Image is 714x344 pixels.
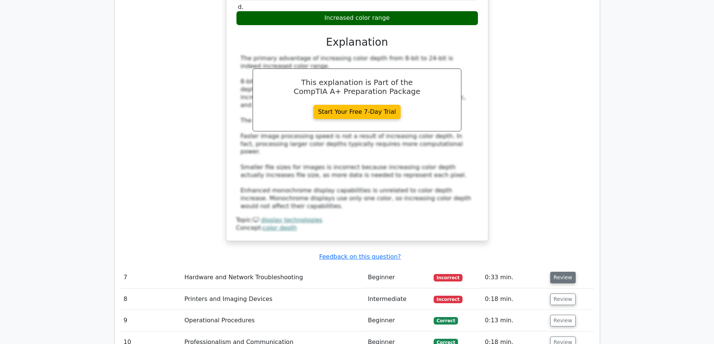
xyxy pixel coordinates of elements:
span: Incorrect [434,296,463,303]
td: Intermediate [365,289,431,310]
span: Incorrect [434,274,463,281]
a: Start Your Free 7-Day Trial [313,105,401,119]
td: 0:13 min. [482,310,547,331]
td: 8 [121,289,181,310]
td: 0:33 min. [482,267,547,288]
td: 0:18 min. [482,289,547,310]
td: Beginner [365,310,431,331]
div: Increased color range [236,11,478,25]
span: d. [238,3,244,10]
td: Operational Procedures [181,310,365,331]
a: Feedback on this question? [319,253,401,260]
div: Topic: [236,216,478,224]
button: Review [550,315,576,326]
div: The primary advantage of increasing color depth from 8-bit to 24-bit is indeed increased color ra... [241,55,474,210]
span: Correct [434,317,458,325]
td: Printers and Imaging Devices [181,289,365,310]
td: Beginner [365,267,431,288]
button: Review [550,293,576,305]
td: 7 [121,267,181,288]
h3: Explanation [241,36,474,49]
td: 9 [121,310,181,331]
a: display technologies [261,216,322,223]
td: Hardware and Network Troubleshooting [181,267,365,288]
button: Review [550,272,576,283]
a: color depth [263,224,297,231]
div: Concept: [236,224,478,232]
